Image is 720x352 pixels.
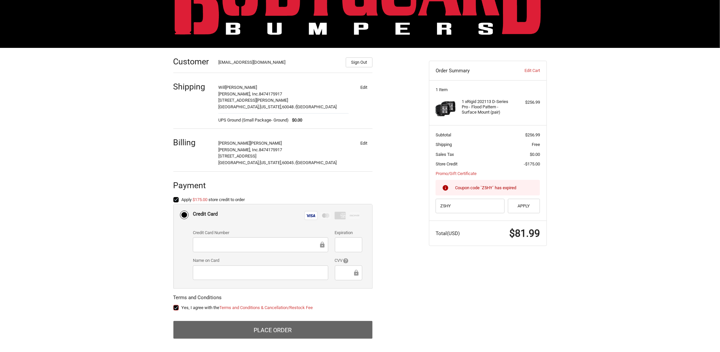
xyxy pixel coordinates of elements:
[218,104,260,109] span: [GEOGRAPHIC_DATA],
[282,104,296,109] span: 60048 /
[173,180,212,191] h2: Payment
[259,91,282,96] span: 8474175917
[193,197,207,202] a: $175.00
[218,59,339,67] div: [EMAIL_ADDRESS][DOMAIN_NAME]
[507,67,540,74] a: Edit Cart
[296,104,337,109] span: [GEOGRAPHIC_DATA]
[173,137,212,148] h2: Billing
[355,83,373,92] button: Edit
[260,160,282,165] span: [US_STATE],
[173,321,373,339] button: Place Order
[436,199,505,214] input: Gift Certificate or Coupon Code
[173,197,373,202] label: Apply store credit to order
[355,138,373,148] button: Edit
[219,305,313,310] a: Terms and Conditions & Cancellation/Restock Fee
[218,117,289,123] span: UPS Ground (Small Package- Ground)
[218,85,225,90] span: Will
[259,147,282,152] span: 8474175917
[436,132,451,137] span: Subtotal
[462,99,512,115] h4: 1 x Rigid 202113 D-Series Pro - Flood Pattern - Surface Mount (pair)
[250,141,282,146] span: [PERSON_NAME]
[532,142,540,147] span: Free
[455,184,534,191] div: Coupon code `Z5HY` has expired
[181,305,313,310] span: Yes, I agree with the
[218,91,259,96] span: [PERSON_NAME], Inc.
[218,160,260,165] span: [GEOGRAPHIC_DATA],
[260,104,282,109] span: [US_STATE],
[218,141,250,146] span: [PERSON_NAME]
[687,320,720,352] iframe: Chat Widget
[193,229,328,236] label: Credit Card Number
[436,67,507,74] h3: Order Summary
[218,147,259,152] span: [PERSON_NAME], Inc.
[530,152,540,157] span: $0.00
[218,98,288,103] span: [STREET_ADDRESS][PERSON_NAME]
[436,142,452,147] span: Shipping
[524,161,540,166] span: -$175.00
[335,257,362,264] label: CVV
[173,56,212,67] h2: Customer
[193,209,218,220] div: Credit Card
[436,230,460,236] span: Total (USD)
[173,294,222,304] legend: Terms and Conditions
[335,229,362,236] label: Expiration
[218,154,256,158] span: [STREET_ADDRESS]
[225,85,257,90] span: [PERSON_NAME]
[193,257,328,264] label: Name on Card
[289,117,302,123] span: $0.00
[296,160,337,165] span: [GEOGRAPHIC_DATA]
[173,82,212,92] h2: Shipping
[436,87,540,92] h3: 1 Item
[346,57,373,67] button: Sign Out
[514,99,540,106] div: $256.99
[436,161,457,166] span: Store Credit
[436,171,477,176] a: Promo/Gift Certificate
[436,152,454,157] span: Sales Tax
[508,199,540,214] button: Apply
[282,160,296,165] span: 60045 /
[509,228,540,239] span: $81.99
[525,132,540,137] span: $256.99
